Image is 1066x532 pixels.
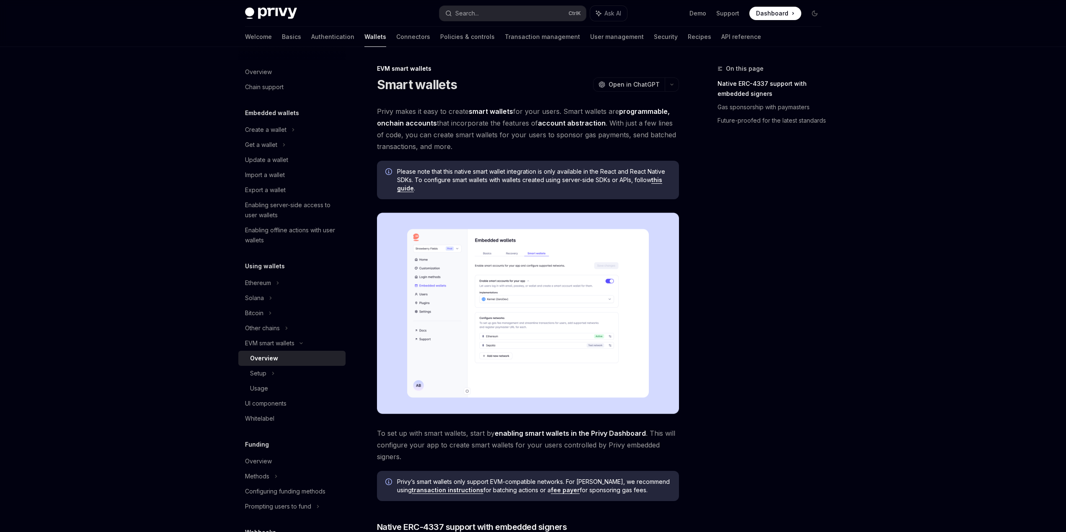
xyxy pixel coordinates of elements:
[245,439,269,450] h5: Funding
[726,64,764,74] span: On this page
[245,338,294,348] div: EVM smart wallets
[538,119,606,128] a: account abstraction
[551,486,580,494] a: fee payer
[245,323,280,333] div: Other chains
[688,27,711,47] a: Recipes
[238,396,346,411] a: UI components
[377,105,679,152] span: Privy makes it easy to create for your users. Smart wallets are that incorporate the features of ...
[245,293,264,303] div: Solana
[238,80,346,95] a: Chain support
[718,114,828,127] a: Future-proofed for the latest standards
[238,152,346,167] a: Update a wallet
[397,167,671,193] span: Please note that this native smart wallet integration is only available in the React and React Na...
[718,100,828,114] a: Gas sponsorship with paymasters
[718,77,828,100] a: Native ERC-4337 support with embedded signers
[250,353,278,363] div: Overview
[238,167,346,182] a: Import a wallet
[439,6,586,21] button: Search...CtrlK
[756,9,788,18] span: Dashboard
[377,64,679,73] div: EVM smart wallets
[282,27,301,47] a: Basics
[311,27,354,47] a: Authentication
[245,398,287,409] div: UI components
[721,27,761,47] a: API reference
[250,368,266,378] div: Setup
[245,414,274,424] div: Whitelabel
[808,7,821,20] button: Toggle dark mode
[377,77,457,92] h1: Smart wallets
[377,213,679,414] img: Sample enable smart wallets
[385,168,394,177] svg: Info
[238,198,346,223] a: Enabling server-side access to user wallets
[245,108,299,118] h5: Embedded wallets
[604,9,621,18] span: Ask AI
[749,7,801,20] a: Dashboard
[412,486,483,494] a: transaction instructions
[238,454,346,469] a: Overview
[469,107,513,116] strong: smart wallets
[396,27,430,47] a: Connectors
[590,27,644,47] a: User management
[245,125,287,135] div: Create a wallet
[245,261,285,271] h5: Using wallets
[245,200,341,220] div: Enabling server-side access to user wallets
[238,381,346,396] a: Usage
[245,486,325,496] div: Configuring funding methods
[245,27,272,47] a: Welcome
[654,27,678,47] a: Security
[238,484,346,499] a: Configuring funding methods
[364,27,386,47] a: Wallets
[245,8,297,19] img: dark logo
[238,64,346,80] a: Overview
[689,9,706,18] a: Demo
[245,278,271,288] div: Ethereum
[238,351,346,366] a: Overview
[440,27,495,47] a: Policies & controls
[245,140,277,150] div: Get a wallet
[568,10,581,17] span: Ctrl K
[377,427,679,463] span: To set up with smart wallets, start by . This will configure your app to create smart wallets for...
[245,185,286,195] div: Export a wallet
[245,456,272,466] div: Overview
[590,6,627,21] button: Ask AI
[245,82,284,92] div: Chain support
[238,411,346,426] a: Whitelabel
[245,170,285,180] div: Import a wallet
[245,501,311,511] div: Prompting users to fund
[397,478,671,494] span: Privy’s smart wallets only support EVM-compatible networks. For [PERSON_NAME], we recommend using...
[593,77,665,92] button: Open in ChatGPT
[238,223,346,248] a: Enabling offline actions with user wallets
[609,80,660,89] span: Open in ChatGPT
[238,182,346,198] a: Export a wallet
[385,478,394,487] svg: Info
[505,27,580,47] a: Transaction management
[245,225,341,245] div: Enabling offline actions with user wallets
[245,155,288,165] div: Update a wallet
[245,308,263,318] div: Bitcoin
[245,67,272,77] div: Overview
[250,383,268,393] div: Usage
[495,429,646,438] a: enabling smart wallets in the Privy Dashboard
[716,9,739,18] a: Support
[455,8,479,18] div: Search...
[245,471,269,481] div: Methods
